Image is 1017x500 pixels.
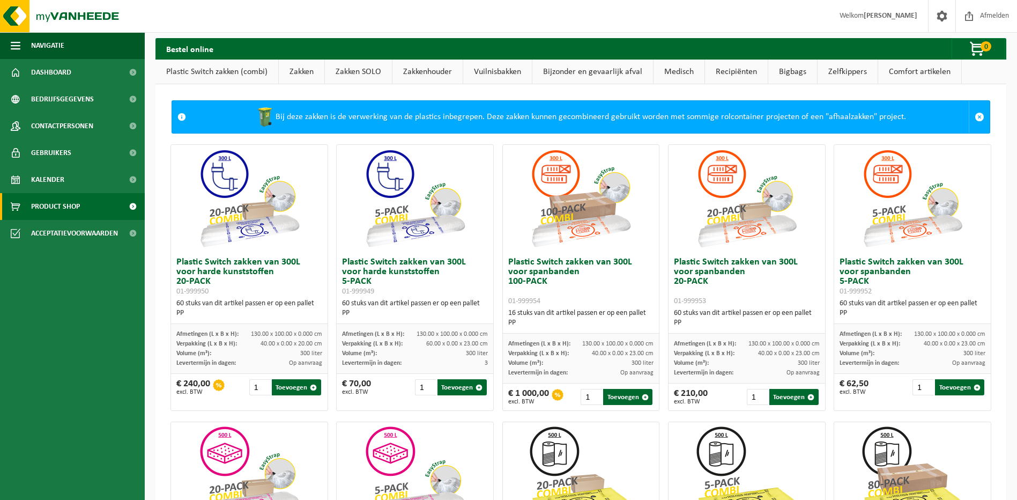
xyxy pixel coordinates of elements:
[508,399,549,405] span: excl. BTW
[840,341,900,347] span: Verpakking (L x B x H):
[254,106,276,128] img: WB-0240-HPE-GN-50.png
[342,389,371,395] span: excl. BTW
[840,288,872,296] span: 01-999952
[176,379,210,395] div: € 240,00
[392,60,463,84] a: Zakkenhouder
[342,288,374,296] span: 01-999949
[963,350,985,357] span: 300 liter
[674,318,820,328] div: PP
[705,60,768,84] a: Recipiënten
[196,145,303,252] img: 01-999950
[840,360,899,366] span: Levertermijn in dagen:
[840,299,985,318] div: 60 stuks van dit artikel passen er op een pallet
[31,139,71,166] span: Gebruikers
[603,389,652,405] button: Toevoegen
[840,331,902,337] span: Afmetingen (L x B x H):
[415,379,436,395] input: 1
[261,341,322,347] span: 40.00 x 0.00 x 20.00 cm
[31,113,93,139] span: Contactpersonen
[289,360,322,366] span: Op aanvraag
[279,60,324,84] a: Zakken
[325,60,392,84] a: Zakken SOLO
[769,389,819,405] button: Toevoegen
[840,389,868,395] span: excl. BTW
[620,370,654,376] span: Op aanvraag
[924,341,985,347] span: 40.00 x 0.00 x 23.00 cm
[361,145,469,252] img: 01-999949
[952,360,985,366] span: Op aanvraag
[176,331,239,337] span: Afmetingen (L x B x H):
[840,258,985,296] h3: Plastic Switch zakken van 300L voor spanbanden 5-PACK
[878,60,961,84] a: Comfort artikelen
[748,341,820,347] span: 130.00 x 100.00 x 0.000 cm
[485,360,488,366] span: 3
[859,145,966,252] img: 01-999952
[31,59,71,86] span: Dashboard
[592,350,654,357] span: 40.00 x 0.00 x 23.00 cm
[935,379,984,395] button: Toevoegen
[155,38,224,59] h2: Bestel online
[798,360,820,366] span: 300 liter
[527,145,634,252] img: 01-999954
[674,341,736,347] span: Afmetingen (L x B x H):
[532,60,653,84] a: Bijzonder en gevaarlijk afval
[342,350,377,357] span: Volume (m³):
[437,379,487,395] button: Toevoegen
[342,258,488,296] h3: Plastic Switch zakken van 300L voor harde kunststoffen 5-PACK
[693,145,800,252] img: 01-999953
[176,308,322,318] div: PP
[582,341,654,347] span: 130.00 x 100.00 x 0.000 cm
[840,308,985,318] div: PP
[981,41,991,52] span: 0
[632,360,654,366] span: 300 liter
[818,60,878,84] a: Zelfkippers
[674,297,706,305] span: 01-999953
[342,308,488,318] div: PP
[840,379,868,395] div: € 62,50
[674,360,709,366] span: Volume (m³):
[342,360,402,366] span: Levertermijn in dagen:
[342,379,371,395] div: € 70,00
[342,299,488,318] div: 60 stuks van dit artikel passen er op een pallet
[176,341,237,347] span: Verpakking (L x B x H):
[31,86,94,113] span: Bedrijfsgegevens
[508,350,569,357] span: Verpakking (L x B x H):
[417,331,488,337] span: 130.00 x 100.00 x 0.000 cm
[176,389,210,395] span: excl. BTW
[342,341,403,347] span: Verpakking (L x B x H):
[31,166,64,193] span: Kalender
[674,308,820,328] div: 60 stuks van dit artikel passen er op een pallet
[251,331,322,337] span: 130.00 x 100.00 x 0.000 cm
[272,379,321,395] button: Toevoegen
[176,350,211,357] span: Volume (m³):
[176,258,322,296] h3: Plastic Switch zakken van 300L voor harde kunststoffen 20-PACK
[768,60,817,84] a: Bigbags
[508,318,654,328] div: PP
[758,350,820,357] span: 40.00 x 0.00 x 23.00 cm
[31,220,118,247] span: Acceptatievoorwaarden
[155,60,278,84] a: Plastic Switch zakken (combi)
[508,258,654,306] h3: Plastic Switch zakken van 300L voor spanbanden 100-PACK
[654,60,704,84] a: Medisch
[342,331,404,337] span: Afmetingen (L x B x H):
[912,379,934,395] input: 1
[674,258,820,306] h3: Plastic Switch zakken van 300L voor spanbanden 20-PACK
[864,12,917,20] strong: [PERSON_NAME]
[31,32,64,59] span: Navigatie
[581,389,602,405] input: 1
[191,101,969,133] div: Bij deze zakken is de verwerking van de plastics inbegrepen. Deze zakken kunnen gecombineerd gebr...
[249,379,271,395] input: 1
[466,350,488,357] span: 300 liter
[176,299,322,318] div: 60 stuks van dit artikel passen er op een pallet
[508,389,549,405] div: € 1 000,00
[674,350,734,357] span: Verpakking (L x B x H):
[840,350,874,357] span: Volume (m³):
[300,350,322,357] span: 300 liter
[747,389,768,405] input: 1
[426,341,488,347] span: 60.00 x 0.00 x 23.00 cm
[176,360,236,366] span: Levertermijn in dagen:
[508,360,543,366] span: Volume (m³):
[674,399,708,405] span: excl. BTW
[674,370,733,376] span: Levertermijn in dagen:
[508,308,654,328] div: 16 stuks van dit artikel passen er op een pallet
